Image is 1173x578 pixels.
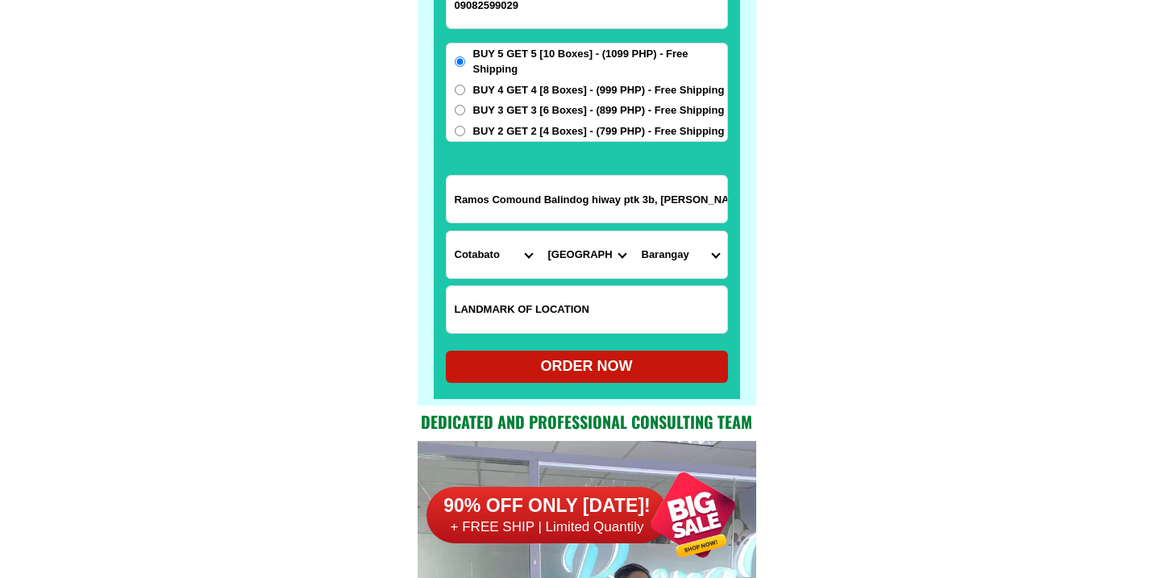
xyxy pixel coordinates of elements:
span: BUY 5 GET 5 [10 Boxes] - (1099 PHP) - Free Shipping [473,46,727,77]
span: BUY 3 GET 3 [6 Boxes] - (899 PHP) - Free Shipping [473,102,725,119]
select: Select district [540,231,634,278]
input: BUY 2 GET 2 [4 Boxes] - (799 PHP) - Free Shipping [455,126,465,136]
input: BUY 5 GET 5 [10 Boxes] - (1099 PHP) - Free Shipping [455,56,465,67]
span: BUY 4 GET 4 [8 Boxes] - (999 PHP) - Free Shipping [473,82,725,98]
input: Input address [447,176,727,222]
select: Select commune [634,231,727,278]
input: BUY 3 GET 3 [6 Boxes] - (899 PHP) - Free Shipping [455,105,465,115]
input: Input LANDMARKOFLOCATION [447,286,727,333]
h2: Dedicated and professional consulting team [418,410,756,434]
h6: + FREE SHIP | Limited Quantily [426,518,668,536]
select: Select province [447,231,540,278]
input: BUY 4 GET 4 [8 Boxes] - (999 PHP) - Free Shipping [455,85,465,95]
div: ORDER NOW [446,356,728,377]
h6: 90% OFF ONLY [DATE]! [426,494,668,518]
span: BUY 2 GET 2 [4 Boxes] - (799 PHP) - Free Shipping [473,123,725,139]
